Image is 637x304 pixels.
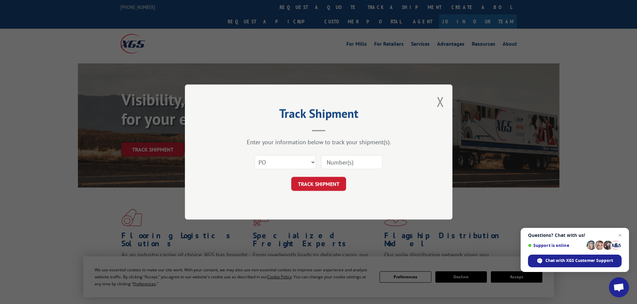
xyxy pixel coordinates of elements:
[528,255,622,267] div: Chat with XGS Customer Support
[545,258,613,264] span: Chat with XGS Customer Support
[218,138,419,146] div: Enter your information below to track your shipment(s).
[616,231,624,239] span: Close chat
[528,233,622,238] span: Questions? Chat with us!
[609,277,629,297] div: Open chat
[218,109,419,121] h2: Track Shipment
[437,93,444,110] button: Close modal
[321,155,383,169] input: Number(s)
[528,243,584,248] span: Support is online
[291,177,346,191] button: TRACK SHIPMENT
